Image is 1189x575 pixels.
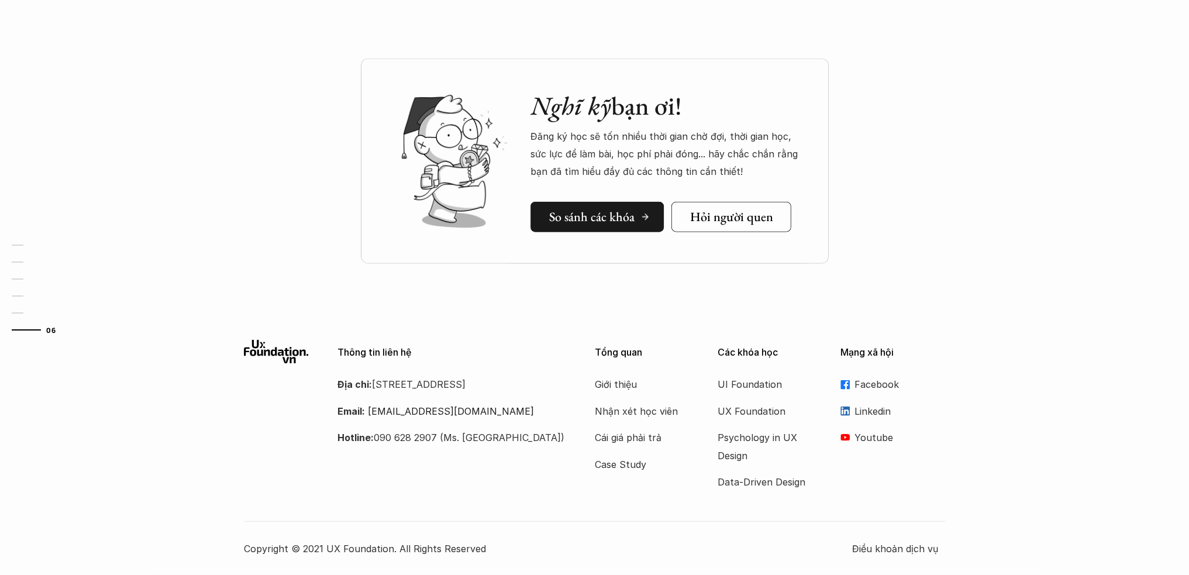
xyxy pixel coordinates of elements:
a: Điều khoản dịch vụ [852,540,946,557]
p: Facebook [854,376,946,393]
h5: So sánh các khóa [549,209,635,225]
a: Youtube [840,429,946,446]
strong: Địa chỉ: [337,378,372,390]
a: Linkedin [840,402,946,420]
p: Các khóa học [718,347,823,358]
em: Nghĩ kỹ [530,89,611,122]
a: Data-Driven Design [718,473,811,491]
p: Tổng quan [595,347,700,358]
strong: 06 [46,326,56,334]
p: Đăng ký học sẽ tốn nhiều thời gian chờ đợi, thời gian học, sức lực để làm bài, học phí phải đóng.... [530,128,805,181]
a: Case Study [595,456,688,473]
h5: Hỏi người quen [690,209,773,225]
a: Hỏi người quen [671,202,791,232]
a: UX Foundation [718,402,811,420]
a: Psychology in UX Design [718,429,811,464]
p: [STREET_ADDRESS] [337,376,566,393]
a: Nhận xét học viên [595,402,688,420]
p: Copyright © 2021 UX Foundation. All Rights Reserved [244,540,852,557]
p: 090 628 2907 (Ms. [GEOGRAPHIC_DATA]) [337,429,566,446]
p: Mạng xã hội [840,347,946,358]
a: [EMAIL_ADDRESS][DOMAIN_NAME] [368,405,534,417]
p: Thông tin liên hệ [337,347,566,358]
a: Cái giá phải trả [595,429,688,446]
strong: Hotline: [337,432,374,443]
p: Youtube [854,429,946,446]
h2: bạn ơi! [530,91,805,122]
p: Linkedin [854,402,946,420]
a: UI Foundation [718,376,811,393]
strong: Email: [337,405,365,417]
a: So sánh các khóa [530,202,664,232]
a: Facebook [840,376,946,393]
a: Giới thiệu [595,376,688,393]
a: 06 [12,323,67,337]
